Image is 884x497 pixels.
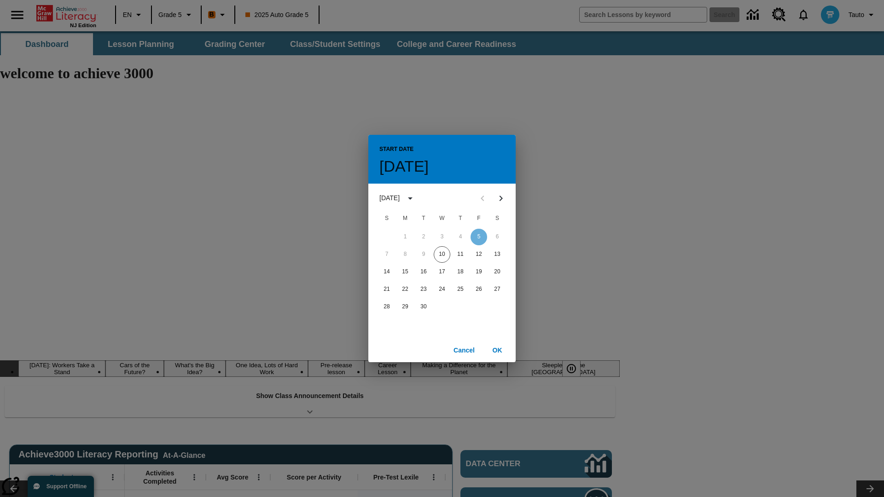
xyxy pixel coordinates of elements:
[483,342,512,359] button: OK
[452,264,469,280] button: 18
[452,209,469,228] span: Thursday
[489,281,506,298] button: 27
[434,209,450,228] span: Wednesday
[378,299,395,315] button: 28
[471,209,487,228] span: Friday
[471,264,487,280] button: 19
[489,209,506,228] span: Saturday
[379,193,400,203] div: [DATE]
[378,281,395,298] button: 21
[415,209,432,228] span: Tuesday
[397,281,413,298] button: 22
[378,264,395,280] button: 14
[379,142,413,157] span: Start Date
[415,299,432,315] button: 30
[489,264,506,280] button: 20
[415,264,432,280] button: 16
[492,189,510,208] button: Next month
[397,209,413,228] span: Monday
[471,281,487,298] button: 26
[449,342,479,359] button: Cancel
[434,264,450,280] button: 17
[379,157,429,176] h4: [DATE]
[434,246,450,263] button: 10
[452,281,469,298] button: 25
[489,246,506,263] button: 13
[402,191,418,206] button: calendar view is open, switch to year view
[434,281,450,298] button: 24
[415,281,432,298] button: 23
[397,299,413,315] button: 29
[378,209,395,228] span: Sunday
[471,246,487,263] button: 12
[397,264,413,280] button: 15
[452,246,469,263] button: 11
